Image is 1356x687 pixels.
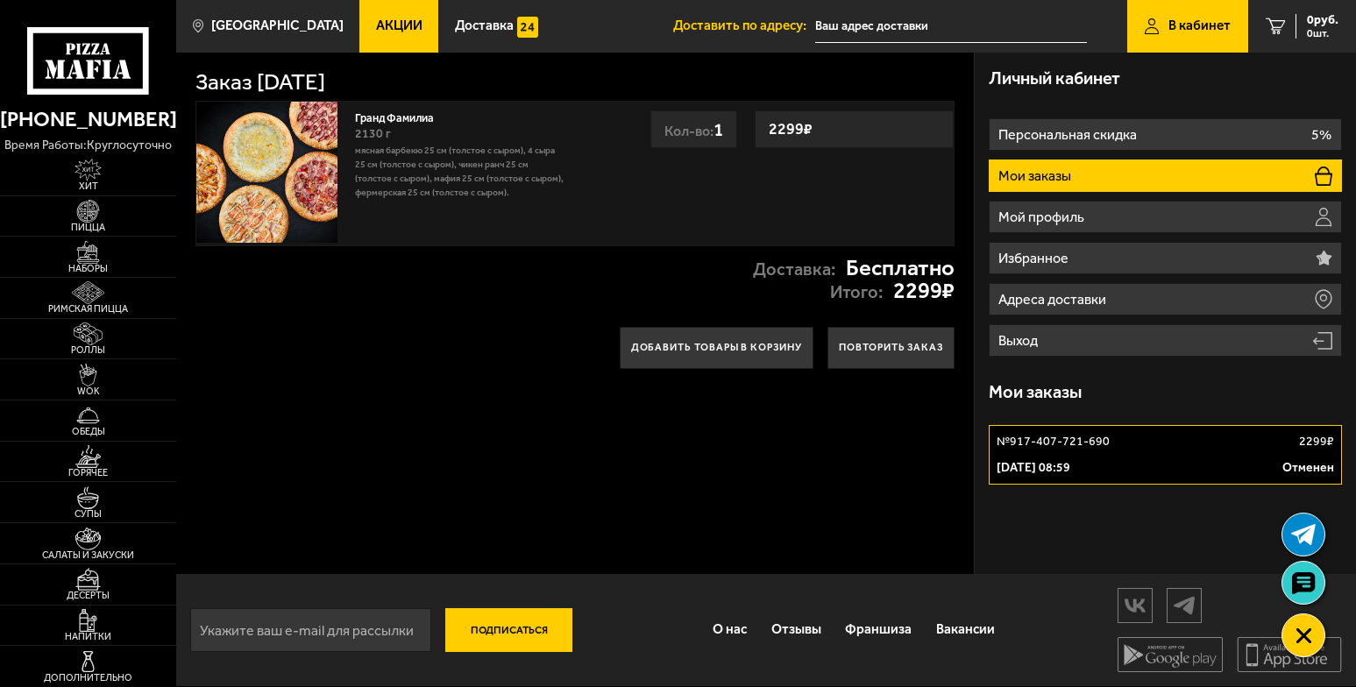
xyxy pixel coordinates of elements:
p: Мой профиль [998,210,1088,224]
h1: Заказ [DATE] [195,71,325,94]
span: Доставить по адресу: [673,19,815,32]
span: [GEOGRAPHIC_DATA] [211,19,344,32]
span: 0 шт. [1307,28,1338,39]
h3: Мои заказы [989,383,1082,400]
a: Гранд Фамилиа [355,107,448,124]
p: Мясная Барбекю 25 см (толстое с сыром), 4 сыра 25 см (толстое с сыром), Чикен Ранч 25 см (толстое... [355,144,566,200]
p: 2299 ₽ [1299,433,1334,450]
button: Повторить заказ [827,327,955,369]
p: Избранное [998,251,1072,266]
input: Ваш адрес доставки [815,11,1086,43]
span: 2130 г [355,126,391,141]
strong: 2299 ₽ [764,112,817,145]
p: 5% [1311,128,1331,142]
h3: Личный кабинет [989,69,1120,87]
span: 0 руб. [1307,14,1338,26]
div: Кол-во: [650,110,737,148]
a: №917-407-721-6902299₽[DATE] 08:59Отменен [989,425,1342,485]
img: vk [1118,590,1152,620]
p: [DATE] 08:59 [997,459,1070,477]
input: Укажите ваш e-mail для рассылки [190,608,431,652]
span: Санкт-Петербург, Московское шоссе, 13ЖБ [815,11,1086,43]
button: Подписаться [445,608,572,652]
img: tg [1168,590,1201,620]
span: Акции [376,19,422,32]
p: Итого: [830,283,883,301]
span: 1 [713,118,723,140]
img: 15daf4d41897b9f0e9f617042186c801.svg [517,17,538,38]
span: В кабинет [1168,19,1231,32]
p: Мои заказы [998,169,1075,183]
strong: Бесплатно [846,257,955,280]
a: Франшиза [834,607,925,654]
strong: 2299 ₽ [893,280,955,302]
a: Вакансии [924,607,1007,654]
span: Доставка [455,19,514,32]
p: Доставка: [753,260,835,278]
p: Персональная скидка [998,128,1140,142]
a: О нас [700,607,759,654]
button: Добавить товары в корзину [620,327,813,369]
p: Отменен [1282,459,1334,477]
p: Выход [998,334,1041,348]
p: № 917-407-721-690 [997,433,1110,450]
p: Адреса доставки [998,293,1110,307]
a: Отзывы [759,607,834,654]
